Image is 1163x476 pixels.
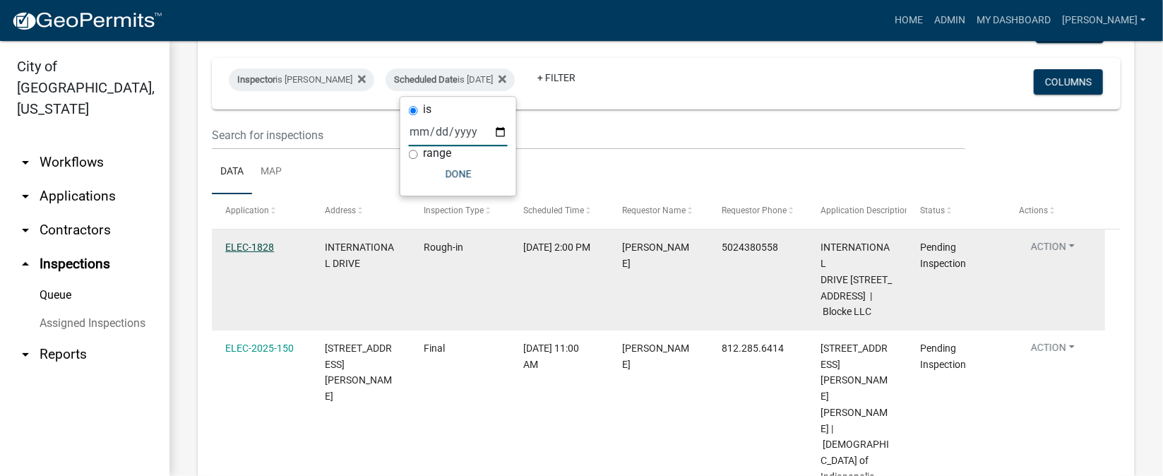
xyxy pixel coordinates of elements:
span: Pending Inspection [920,343,966,370]
span: Rough-in [424,242,463,253]
span: Address [325,206,356,215]
button: Action [1020,340,1086,361]
a: Admin [929,7,971,34]
a: My Dashboard [971,7,1056,34]
span: Requestor Name [622,206,686,215]
span: Status [920,206,945,215]
span: Application Description [821,206,909,215]
a: ELEC-1828 [225,242,274,253]
label: range [423,148,451,159]
a: ELEC-2025-150 [225,343,294,354]
span: Actions [1020,206,1049,215]
span: Inspector [237,74,275,85]
span: Kaleb Phillips [622,242,689,269]
span: Scheduled Date [394,74,458,85]
div: is [DATE] [386,69,515,91]
button: Done [409,161,508,186]
a: [PERSON_NAME] [1056,7,1152,34]
i: arrow_drop_down [17,346,34,363]
i: arrow_drop_down [17,154,34,171]
span: INTERNATIONAL DRIVE [325,242,394,269]
datatable-header-cell: Requestor Name [609,194,708,228]
datatable-header-cell: Requestor Phone [708,194,808,228]
span: 812.285.6414 [722,343,784,354]
span: 5024380558 [722,242,778,253]
a: Home [889,7,929,34]
span: 321 E. CHESTNUT STREET [325,343,392,402]
span: Requestor Phone [722,206,787,215]
button: Action [1020,239,1086,260]
i: arrow_drop_up [17,256,34,273]
div: [DATE] 11:00 AM [523,340,595,373]
div: [DATE] 2:00 PM [523,239,595,256]
span: Scheduled Time [523,206,584,215]
datatable-header-cell: Application [212,194,311,228]
span: Application [225,206,269,215]
datatable-header-cell: Scheduled Time [510,194,609,228]
button: Export [1036,18,1104,43]
div: is [PERSON_NAME] [229,69,374,91]
span: Final [424,343,445,354]
i: arrow_drop_down [17,188,34,205]
span: Pending Inspection [920,242,966,269]
datatable-header-cell: Inspection Type [410,194,510,228]
datatable-header-cell: Actions [1006,194,1105,228]
a: Map [252,150,290,195]
a: + Filter [526,65,587,90]
datatable-header-cell: Status [907,194,1006,228]
datatable-header-cell: Application Description [807,194,907,228]
a: Data [212,150,252,195]
input: Search for inspections [212,121,965,150]
datatable-header-cell: Address [311,194,411,228]
span: INTERNATIONAL DRIVE 400 International Drive | Blocke LLC [821,242,892,317]
button: Columns [1034,69,1103,95]
label: is [423,104,431,115]
span: Inspection Type [424,206,484,215]
i: arrow_drop_down [17,222,34,239]
span: Harold Satterly [622,343,689,370]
